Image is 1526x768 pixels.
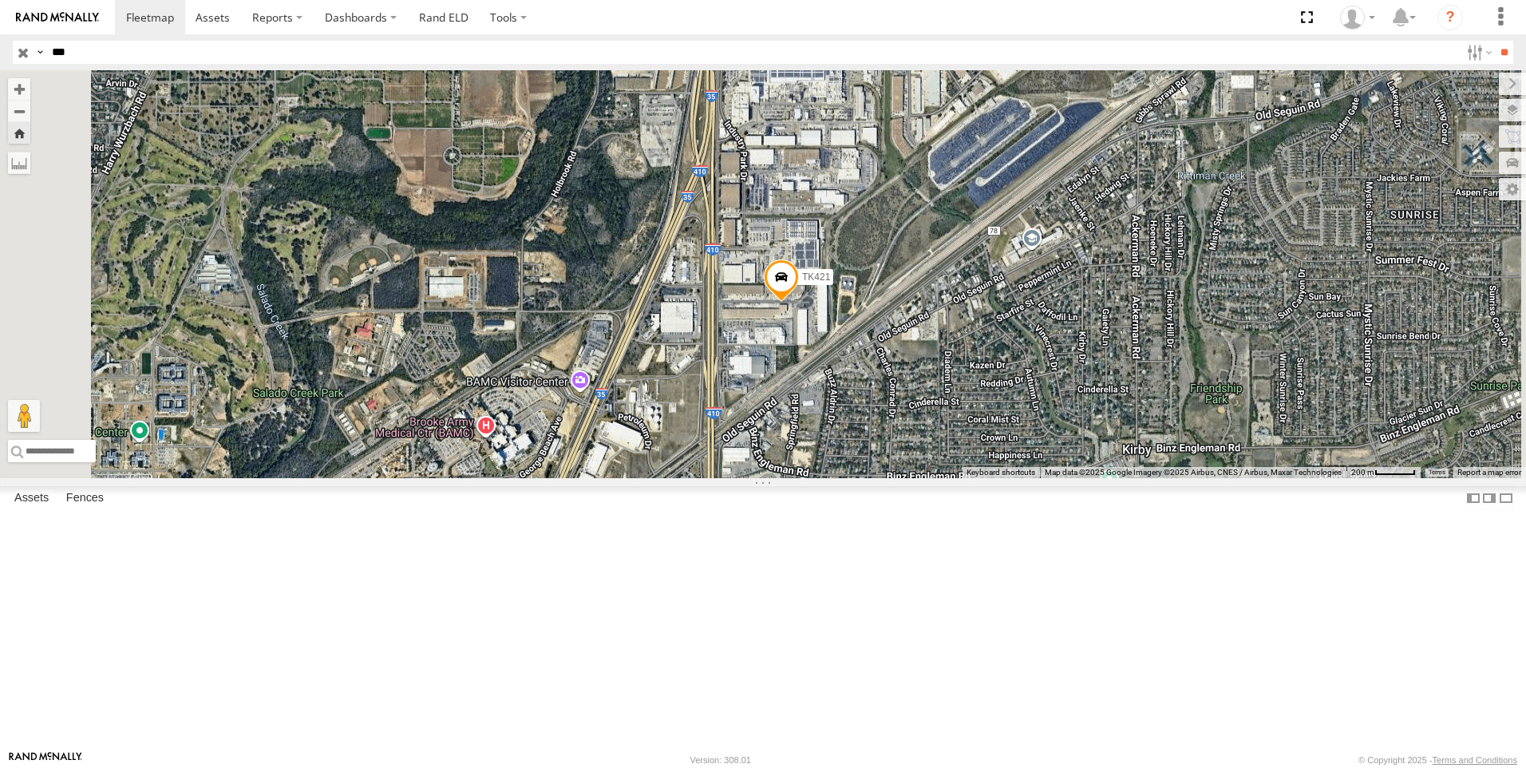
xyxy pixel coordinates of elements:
[1465,486,1481,509] label: Dock Summary Table to the Left
[690,755,751,765] div: Version: 308.01
[16,12,99,23] img: rand-logo.svg
[1481,486,1497,509] label: Dock Summary Table to the Right
[967,467,1035,478] button: Keyboard shortcuts
[1358,755,1517,765] div: © Copyright 2025 -
[1461,41,1495,64] label: Search Filter Options
[8,122,30,144] button: Zoom Home
[58,487,112,509] label: Fences
[1498,486,1514,509] label: Hide Summary Table
[9,752,82,768] a: Visit our Website
[34,41,46,64] label: Search Query
[6,487,57,509] label: Assets
[1457,468,1521,477] a: Report a map error
[1437,5,1463,30] i: ?
[8,78,30,100] button: Zoom in
[1346,467,1421,478] button: Map Scale: 200 m per 48 pixels
[1334,6,1381,30] div: Norma Casillas
[1045,468,1342,477] span: Map data ©2025 Google Imagery ©2025 Airbus, CNES / Airbus, Maxar Technologies
[8,152,30,174] label: Measure
[8,100,30,122] button: Zoom out
[1499,178,1526,200] label: Map Settings
[802,271,830,283] span: TK421
[1351,468,1374,477] span: 200 m
[8,400,40,432] button: Drag Pegman onto the map to open Street View
[1429,469,1445,476] a: Terms (opens in new tab)
[1433,755,1517,765] a: Terms and Conditions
